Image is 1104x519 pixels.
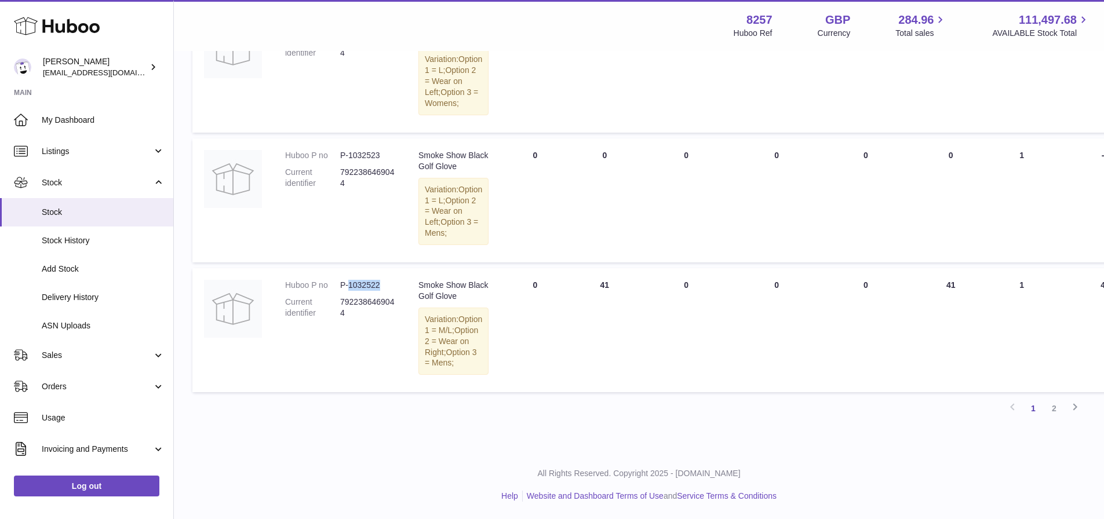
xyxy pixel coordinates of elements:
[418,280,489,302] div: Smoke Show Black Golf Glove
[285,150,340,161] dt: Huboo P no
[43,56,147,78] div: [PERSON_NAME]
[340,167,395,189] dd: 7922386469044
[42,207,165,218] span: Stock
[863,151,868,160] span: 0
[425,326,478,357] span: Option 2 = Wear on Right;
[1019,12,1077,28] span: 111,497.68
[992,28,1090,39] span: AVAILABLE Stock Total
[863,280,868,290] span: 0
[14,476,159,496] a: Log out
[990,138,1054,262] td: 1
[42,444,152,455] span: Invoicing and Payments
[898,12,934,28] span: 284.96
[42,320,165,331] span: ASN Uploads
[733,268,820,392] td: 0
[527,491,664,500] a: Website and Dashboard Terms of Use
[895,12,947,39] a: 284.96 Total sales
[677,491,777,500] a: Service Terms & Conditions
[418,178,489,245] div: Variation:
[425,87,478,108] span: Option 3 = Womens;
[1044,398,1065,419] a: 2
[285,297,340,319] dt: Current identifier
[42,292,165,303] span: Delivery History
[340,297,395,319] dd: 7922386469044
[425,315,482,335] span: Option 1 = M/L;
[733,138,820,262] td: 0
[425,217,478,237] span: Option 3 = Mens;
[639,138,733,262] td: 0
[1023,398,1044,419] a: 1
[500,268,570,392] td: 0
[418,150,489,172] div: Smoke Show Black Golf Glove
[746,12,773,28] strong: 8257
[340,280,395,291] dd: P-1032522
[204,280,262,338] img: product image
[42,264,165,275] span: Add Stock
[523,491,777,502] li: and
[425,65,476,97] span: Option 2 = Wear on Left;
[570,268,639,392] td: 41
[500,138,570,262] td: 0
[42,235,165,246] span: Stock History
[639,268,733,392] td: 0
[42,350,152,361] span: Sales
[204,150,262,208] img: product image
[733,9,820,133] td: 0
[285,280,340,291] dt: Huboo P no
[340,150,395,161] dd: P-1032523
[418,308,489,375] div: Variation:
[570,138,639,262] td: 0
[43,68,170,77] span: [EMAIL_ADDRESS][DOMAIN_NAME]
[912,138,990,262] td: 0
[990,9,1054,133] td: 4
[825,12,850,28] strong: GBP
[818,28,851,39] div: Currency
[285,167,340,189] dt: Current identifier
[500,9,570,133] td: 0
[418,47,489,115] div: Variation:
[912,9,990,133] td: 16
[501,491,518,500] a: Help
[42,381,152,392] span: Orders
[14,59,31,76] img: internalAdmin-8257@internal.huboo.com
[639,9,733,133] td: 0
[734,28,773,39] div: Huboo Ref
[42,412,165,423] span: Usage
[895,28,947,39] span: Total sales
[912,268,990,392] td: 41
[42,146,152,157] span: Listings
[992,12,1090,39] a: 111,497.68 AVAILABLE Stock Total
[990,268,1054,392] td: 1
[42,115,165,126] span: My Dashboard
[183,468,1095,479] p: All Rights Reserved. Copyright 2025 - [DOMAIN_NAME]
[425,348,477,368] span: Option 3 = Mens;
[425,185,482,205] span: Option 1 = L;
[425,196,476,227] span: Option 2 = Wear on Left;
[570,9,639,133] td: 16
[42,177,152,188] span: Stock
